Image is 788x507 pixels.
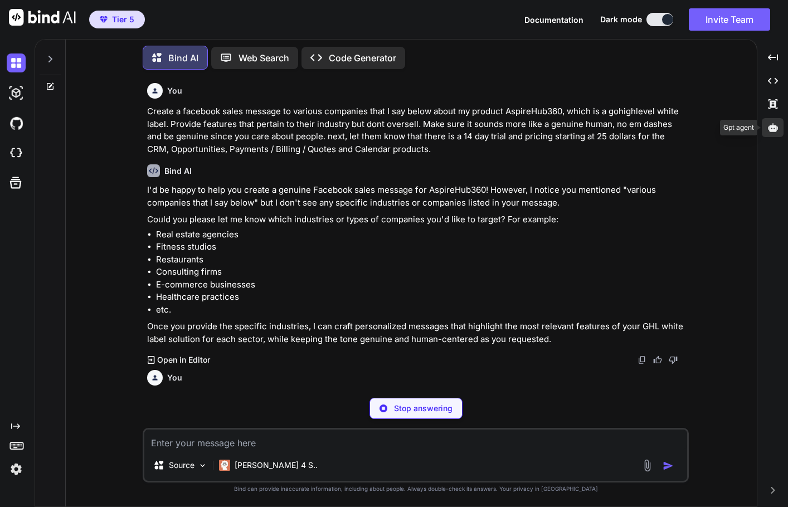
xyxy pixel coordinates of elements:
img: Bind AI [9,9,76,26]
h6: You [167,372,182,383]
p: [PERSON_NAME] 4 S.. [235,460,318,471]
li: Healthcare practices [156,291,687,304]
img: copy [638,355,646,364]
button: Documentation [524,14,583,26]
img: premium [100,16,108,23]
li: E-commerce businesses [156,279,687,291]
p: Web Search [239,51,289,65]
h6: You [167,85,182,96]
img: like [653,355,662,364]
li: Consulting firms [156,266,687,279]
p: I'd be happy to help you create a genuine Facebook sales message for AspireHub360! However, I not... [147,184,687,209]
h6: Bind AI [164,165,192,177]
li: Fitness studios [156,241,687,253]
img: attachment [641,459,654,472]
li: Restaurants [156,253,687,266]
p: Once you provide the specific industries, I can craft personalized messages that highlight the mo... [147,320,687,345]
img: darkChat [7,53,26,72]
button: Invite Team [689,8,770,31]
img: cloudideIcon [7,144,26,163]
button: premiumTier 5 [89,11,145,28]
span: Documentation [524,15,583,25]
img: Pick Models [198,461,207,470]
p: Source [169,460,194,471]
p: Create a facebook sales message to various companies that I say below about my product AspireHub3... [147,105,687,155]
span: Tier 5 [112,14,134,25]
span: Dark mode [600,14,642,25]
div: Gpt agent [720,120,757,135]
p: Could you please let me know which industries or types of companies you'd like to target? For exa... [147,213,687,226]
img: settings [7,460,26,479]
img: Claude 4 Sonnet [219,460,230,471]
li: etc. [156,304,687,316]
img: dislike [669,355,678,364]
p: Stop answering [394,403,453,414]
p: Code Generator [329,51,396,65]
p: Bind can provide inaccurate information, including about people. Always double-check its answers.... [143,485,689,493]
img: githubDark [7,114,26,133]
img: darkAi-studio [7,84,26,103]
li: Real estate agencies [156,228,687,241]
p: Bind AI [168,51,198,65]
img: icon [663,460,674,471]
p: Open in Editor [157,354,210,365]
